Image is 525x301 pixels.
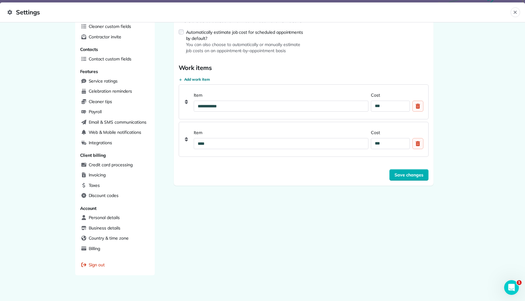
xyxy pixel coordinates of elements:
span: Email & SMS communications [89,119,146,125]
a: Email & SMS communications [79,118,151,127]
span: Celebration reminders [89,88,132,94]
a: Discount codes [79,191,151,200]
span: Web & Mobile notifications [89,129,141,135]
span: Discount codes [89,192,119,199]
a: Integrations [79,138,151,148]
a: Sign out [79,260,151,270]
a: Personal details [79,213,151,222]
span: Payroll [89,109,102,115]
span: Integrations [89,140,112,146]
label: Cost [371,129,410,136]
a: Payroll [79,107,151,117]
div: ItemCostDelete custom field [179,84,429,119]
span: Cleaner tips [89,98,112,105]
a: Taxes [79,181,151,190]
a: Contact custom fields [79,55,151,64]
label: Automatically estimate job cost for scheduled appointments by default? [186,29,304,41]
span: Contact custom fields [89,56,131,62]
a: Cleaner tips [79,97,151,106]
div: Delete custom field [412,138,423,149]
span: 1 [517,280,522,285]
a: Web & Mobile notifications [79,128,151,137]
h2: Work items [179,64,429,72]
span: Country & time zone [89,235,129,241]
span: Invoicing [89,172,106,178]
span: Client billing [80,152,106,158]
span: Features [80,69,98,74]
a: Service ratings [79,77,151,86]
a: Country & time zone [79,234,151,243]
label: Item [194,92,369,98]
span: Taxes [89,182,100,188]
span: Business details [89,225,120,231]
iframe: Intercom live chat [504,280,519,295]
a: Invoicing [79,171,151,180]
button: Save changes [389,169,429,181]
a: Cleaner custom fields [79,22,151,31]
a: Business details [79,224,151,233]
span: Contacts [80,47,98,52]
span: Credit card processing [89,162,133,168]
label: Cost [371,92,410,98]
span: Save changes [395,172,423,178]
div: ItemCostDelete custom field [179,122,429,157]
a: Contractor invite [79,33,151,42]
div: Delete custom field [412,101,423,112]
button: Add work item [179,77,210,82]
span: Sign out [89,262,105,268]
span: Personal details [89,214,120,221]
span: Service ratings [89,78,118,84]
label: Item [194,129,369,136]
span: Cleaner custom fields [89,23,131,29]
a: Billing [79,244,151,253]
span: Billing [89,245,100,252]
span: Contractor invite [89,34,121,40]
button: Close [511,7,520,17]
span: Account [80,206,97,211]
a: Celebration reminders [79,87,151,96]
a: Credit card processing [79,160,151,170]
span: Settings [7,7,511,17]
span: You can also choose to automatically or manually estimate job costs on an appointment-by-appointm... [186,41,304,54]
span: Add work item [184,77,210,82]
